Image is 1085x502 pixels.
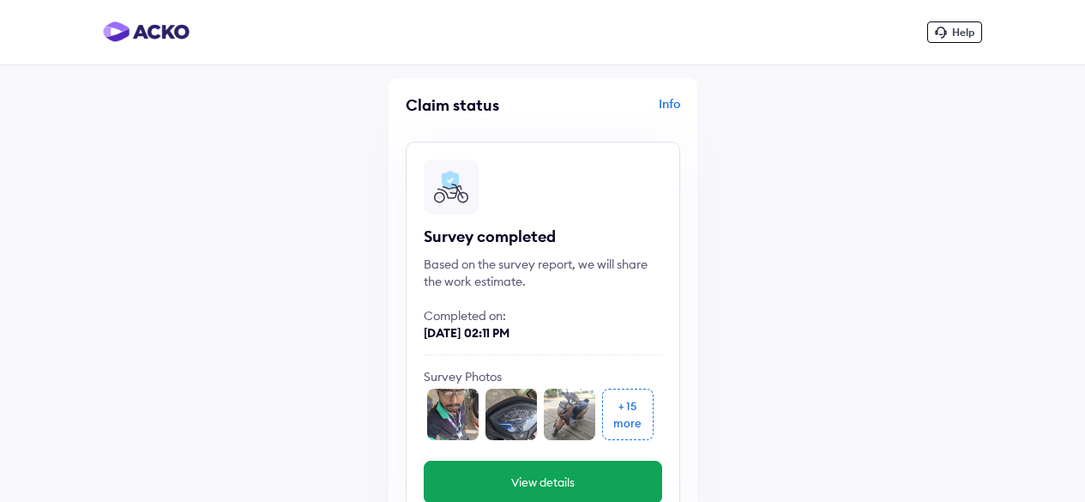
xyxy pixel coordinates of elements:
div: Survey completed [424,227,662,247]
img: horizontal-gradient.png [103,21,190,42]
span: Help [952,26,974,39]
div: more [613,414,642,432]
div: [DATE] 02:11 PM [424,324,662,342]
div: + 15 [618,397,636,414]
div: Claim status [406,95,539,115]
div: Survey Photos [424,368,662,385]
img: front_left_corner [544,389,595,440]
img: fe_selfie [427,389,479,440]
img: km_reading [485,389,537,440]
div: Completed on: [424,307,662,324]
div: Info [547,95,680,128]
div: Based on the survey report, we will share the work estimate. [424,256,662,290]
